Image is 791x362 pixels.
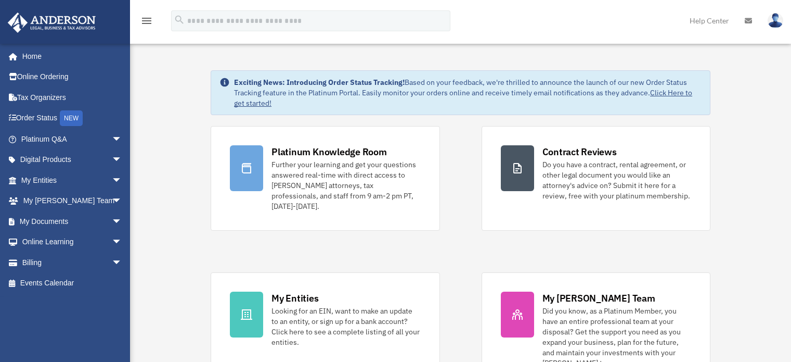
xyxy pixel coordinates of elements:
[7,191,138,211] a: My [PERSON_NAME] Teamarrow_drop_down
[271,292,318,305] div: My Entities
[271,306,420,347] div: Looking for an EIN, want to make an update to an entity, or sign up for a bank account? Click her...
[7,129,138,149] a: Platinum Q&Aarrow_drop_down
[112,170,133,191] span: arrow_drop_down
[112,252,133,273] span: arrow_drop_down
[234,88,692,108] a: Click Here to get started!
[112,232,133,253] span: arrow_drop_down
[542,145,617,158] div: Contract Reviews
[140,15,153,27] i: menu
[112,191,133,212] span: arrow_drop_down
[7,149,138,170] a: Digital Productsarrow_drop_down
[768,13,783,28] img: User Pic
[60,110,83,126] div: NEW
[7,67,138,88] a: Online Ordering
[542,292,655,305] div: My [PERSON_NAME] Team
[234,78,405,87] strong: Exciting News: Introducing Order Status Tracking!
[211,126,439,231] a: Platinum Knowledge Room Further your learning and get your questions answered real-time with dire...
[7,170,138,191] a: My Entitiesarrow_drop_down
[112,129,133,150] span: arrow_drop_down
[112,211,133,232] span: arrow_drop_down
[7,273,138,294] a: Events Calendar
[271,159,420,211] div: Further your learning and get your questions answered real-time with direct access to [PERSON_NAM...
[482,126,710,231] a: Contract Reviews Do you have a contract, rental agreement, or other legal document you would like...
[234,77,702,108] div: Based on your feedback, we're thrilled to announce the launch of our new Order Status Tracking fe...
[7,252,138,273] a: Billingarrow_drop_down
[112,149,133,171] span: arrow_drop_down
[7,211,138,232] a: My Documentsarrow_drop_down
[5,13,99,33] img: Anderson Advisors Platinum Portal
[140,18,153,27] a: menu
[7,232,138,253] a: Online Learningarrow_drop_down
[7,87,138,108] a: Tax Organizers
[271,145,387,158] div: Platinum Knowledge Room
[542,159,691,201] div: Do you have a contract, rental agreement, or other legal document you would like an attorney's ad...
[7,46,133,67] a: Home
[174,14,185,26] i: search
[7,108,138,129] a: Order StatusNEW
